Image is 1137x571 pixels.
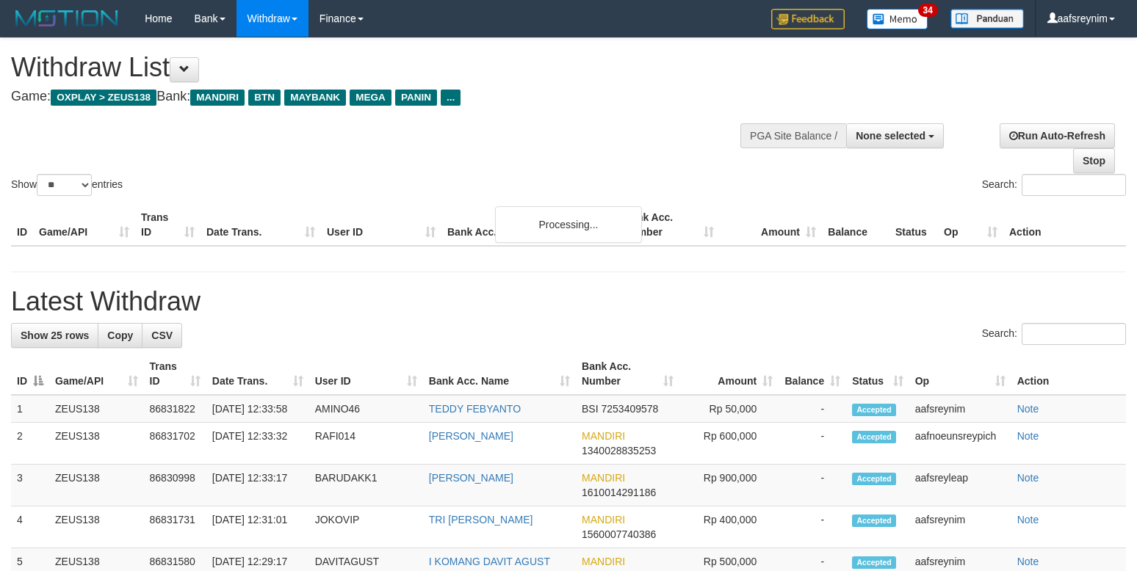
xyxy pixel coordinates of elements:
span: Copy 1560007740386 to clipboard [582,528,656,540]
a: Copy [98,323,142,348]
a: [PERSON_NAME] [429,472,513,484]
td: ZEUS138 [49,395,144,423]
th: Trans ID: activate to sort column ascending [144,353,206,395]
th: Balance: activate to sort column ascending [779,353,846,395]
th: Amount [720,204,822,246]
td: ZEUS138 [49,506,144,548]
td: aafsreynim [909,506,1011,548]
td: Rp 900,000 [679,465,779,506]
th: ID [11,204,33,246]
span: MANDIRI [582,472,625,484]
td: ZEUS138 [49,465,144,506]
td: - [779,465,846,506]
td: 86830998 [144,465,206,506]
th: Action [1011,353,1126,395]
span: None selected [856,130,925,142]
span: CSV [151,330,173,341]
th: Bank Acc. Name: activate to sort column ascending [423,353,576,395]
td: - [779,395,846,423]
img: Feedback.jpg [771,9,845,29]
td: Rp 50,000 [679,395,779,423]
span: OXPLAY > ZEUS138 [51,90,156,106]
a: CSV [142,323,182,348]
th: Trans ID [135,204,201,246]
span: Accepted [852,404,896,416]
a: Note [1017,514,1039,525]
span: Accepted [852,473,896,485]
th: Balance [822,204,889,246]
th: Bank Acc. Number: activate to sort column ascending [576,353,679,395]
th: Game/API: activate to sort column ascending [49,353,144,395]
th: Date Trans.: activate to sort column ascending [206,353,309,395]
td: [DATE] 12:31:01 [206,506,309,548]
th: Date Trans. [201,204,321,246]
div: PGA Site Balance / [740,123,846,148]
a: Show 25 rows [11,323,98,348]
td: ZEUS138 [49,423,144,465]
td: 1 [11,395,49,423]
span: MANDIRI [190,90,245,106]
span: BTN [248,90,281,106]
td: Rp 600,000 [679,423,779,465]
span: MEGA [350,90,391,106]
th: Amount: activate to sort column ascending [679,353,779,395]
td: 2 [11,423,49,465]
a: TRI [PERSON_NAME] [429,514,533,525]
th: Bank Acc. Number [618,204,720,246]
a: Note [1017,403,1039,415]
span: Copy 7253409578 to clipboard [601,403,658,415]
label: Search: [982,174,1126,196]
span: MANDIRI [582,514,625,525]
a: Note [1017,472,1039,484]
td: [DATE] 12:33:58 [206,395,309,423]
span: Copy 1340028835253 to clipboard [582,445,656,457]
span: BSI [582,403,599,415]
span: MAYBANK [284,90,346,106]
th: ID: activate to sort column descending [11,353,49,395]
th: User ID [321,204,441,246]
a: Note [1017,430,1039,442]
span: Show 25 rows [21,330,89,341]
a: I KOMANG DAVIT AGUST [429,556,550,567]
span: MANDIRI [582,430,625,442]
img: Button%20Memo.svg [867,9,928,29]
td: - [779,506,846,548]
span: PANIN [395,90,437,106]
th: Action [1003,204,1126,246]
td: aafsreyleap [909,465,1011,506]
span: Copy 1610014291186 to clipboard [582,487,656,498]
th: User ID: activate to sort column ascending [309,353,423,395]
td: [DATE] 12:33:32 [206,423,309,465]
td: 4 [11,506,49,548]
a: [PERSON_NAME] [429,430,513,442]
h1: Latest Withdraw [11,287,1126,316]
td: JOKOVIP [309,506,423,548]
th: Bank Acc. Name [441,204,618,246]
input: Search: [1022,323,1126,345]
td: aafsreynim [909,395,1011,423]
img: MOTION_logo.png [11,7,123,29]
a: Run Auto-Refresh [1000,123,1115,148]
td: 86831822 [144,395,206,423]
h1: Withdraw List [11,53,743,82]
th: Op [938,204,1003,246]
td: 3 [11,465,49,506]
td: [DATE] 12:33:17 [206,465,309,506]
a: TEDDY FEBYANTO [429,403,521,415]
a: Note [1017,556,1039,567]
td: - [779,423,846,465]
th: Game/API [33,204,135,246]
span: 34 [918,4,938,17]
span: Accepted [852,431,896,443]
div: Processing... [495,206,642,243]
th: Status [889,204,938,246]
input: Search: [1022,174,1126,196]
span: Accepted [852,556,896,569]
h4: Game: Bank: [11,90,743,104]
td: 86831702 [144,423,206,465]
button: None selected [846,123,944,148]
td: aafnoeunsreypich [909,423,1011,465]
td: BARUDAKK1 [309,465,423,506]
span: ... [441,90,461,106]
a: Stop [1073,148,1115,173]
